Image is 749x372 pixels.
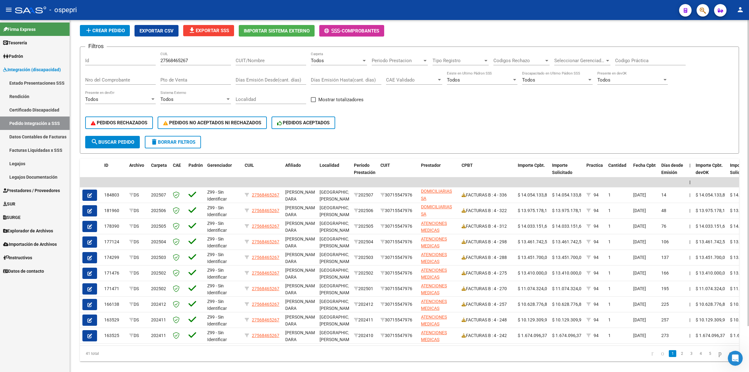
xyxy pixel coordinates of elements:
[3,53,23,60] span: Padrón
[705,348,715,359] li: page 5
[129,163,144,168] span: Archivo
[5,189,120,210] div: Micaela dice…
[354,285,375,292] div: 202501
[3,214,21,221] span: SURGE
[320,221,362,233] span: [GEOGRAPHIC_DATA][PERSON_NAME]
[252,192,279,197] span: 27568465267
[354,254,375,261] div: 202503
[351,159,378,186] datatable-header-cell: Período Prestación
[107,202,117,212] button: Enviar un mensaje…
[696,286,727,291] span: $ 11.074.324,04
[85,136,140,148] button: Buscar Pedido
[104,301,124,308] div: 166138
[594,255,599,260] span: 94
[608,192,611,197] span: 1
[239,25,315,37] button: Importar Sistema Externo
[252,333,279,338] span: 27568465267
[518,270,550,275] span: $ 13.410.000,00
[354,270,375,277] div: 202502
[661,208,666,213] span: 48
[104,238,124,246] div: 177124
[3,66,61,73] span: Integración (discapacidad)
[145,136,201,148] button: Borrar Filtros
[669,350,676,357] a: 1
[207,252,227,264] span: Z99 - Sin Identificar
[689,163,691,168] span: |
[633,286,646,291] span: [DATE]
[104,254,124,261] div: 174299
[149,159,170,186] datatable-header-cell: Carpeta
[135,25,179,37] button: Exportar CSV
[129,254,146,261] div: DS
[584,159,606,186] datatable-header-cell: Practica
[688,350,695,357] a: 3
[252,239,279,244] span: 27568465267
[3,187,60,194] span: Prestadores / Proveedores
[661,286,669,291] span: 195
[10,72,97,84] div: Por lo tanto puede trabajarlo sin problemas
[696,208,727,213] span: $ 13.975.178,16
[18,3,28,13] img: Profile image for Fin
[594,224,599,229] span: 94
[151,208,166,213] span: 202506
[205,159,242,186] datatable-header-cell: Gerenciador
[320,299,362,311] span: [GEOGRAPHIC_DATA][PERSON_NAME]
[697,350,704,357] a: 4
[342,28,379,34] span: Comprobantes
[252,317,279,322] span: 27568465267
[151,286,166,291] span: 202502
[678,350,686,357] a: 2
[10,161,97,174] div: Cualquier otra duda estamos a su disposición.
[242,159,283,186] datatable-header-cell: CUIL
[10,147,85,154] div: De nada, ¡Que tenga un lindo dia!
[245,163,254,168] span: CUIL
[320,205,362,217] span: [GEOGRAPHIC_DATA][PERSON_NAME]
[85,27,92,34] mat-icon: add
[606,159,631,186] datatable-header-cell: Cantidad
[10,205,15,210] button: Selector de emoji
[462,285,513,292] div: FACTURAS B : 4 - 270
[689,180,691,185] span: |
[354,301,375,308] div: 202412
[661,163,683,175] span: Días desde Emisión
[696,224,727,229] span: $ 14.033.151,60
[668,348,677,359] li: page 1
[150,138,158,146] mat-icon: delete
[207,163,232,168] span: Gerenciador
[140,28,174,34] span: Exportar CSV
[421,315,452,341] span: ATENCIONES MEDICAS DOMICILIARIAS SA
[3,201,15,207] span: SUR
[4,2,16,14] button: go back
[320,236,362,249] span: [GEOGRAPHIC_DATA][PERSON_NAME]
[380,223,416,230] div: 30715547976
[552,224,584,229] span: $ 14.033.151,60
[631,159,659,186] datatable-header-cell: Fecha Cpbt
[380,254,416,261] div: 30715547976
[150,139,195,145] span: Borrar Filtros
[419,159,459,186] datatable-header-cell: Prestador
[380,191,416,199] div: 30715547976
[252,208,279,213] span: 27568465267
[421,299,452,325] span: ATENCIONES MEDICAS DOMICILIARIAS SA
[661,192,666,197] span: 14
[386,77,437,83] span: CAE Validado
[689,270,690,275] span: |
[515,159,550,186] datatable-header-cell: Importe Cpbt.
[27,96,115,121] div: DISCULPAS, TENIAMOS EL DEL [DATE] A LA TARDE QUE SUBI LA PRESENTACION, [DATE] NO SE CARGÓ LA PRES...
[127,159,149,186] datatable-header-cell: Archivo
[66,125,120,139] div: MUCHAS GRACIAS :)
[252,286,279,291] span: 27568465267
[696,192,727,197] span: $ 14.054.133,82
[594,192,599,197] span: 94
[183,25,234,36] button: Exportar SSS
[151,255,166,260] span: 202503
[10,179,45,182] div: Soporte • Hace 2h
[696,163,723,175] span: Importe Cpbt. devOK
[3,227,53,234] span: Explorador de Archivos
[378,159,419,186] datatable-header-cell: CUIT
[5,144,90,157] div: De nada, ¡Que tenga un lindo dia!
[658,350,667,357] a: go to previous page
[608,163,626,168] span: Cantidad
[594,239,599,244] span: 94
[5,191,120,202] textarea: Escribe un mensaje...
